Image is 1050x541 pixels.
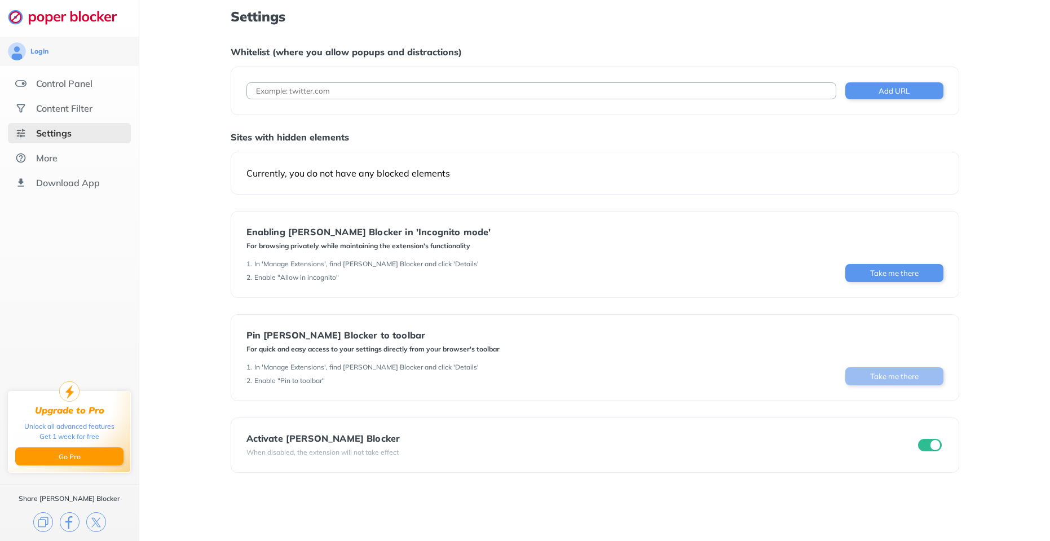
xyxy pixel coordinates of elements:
[231,9,959,24] h1: Settings
[231,131,959,143] div: Sites with hidden elements
[15,177,27,188] img: download-app.svg
[254,259,479,269] div: In 'Manage Extensions', find [PERSON_NAME] Blocker and click 'Details'
[246,227,491,237] div: Enabling [PERSON_NAME] Blocker in 'Incognito mode'
[8,9,129,25] img: logo-webpage.svg
[246,330,500,340] div: Pin [PERSON_NAME] Blocker to toolbar
[36,127,72,139] div: Settings
[15,78,27,89] img: features.svg
[246,345,500,354] div: For quick and easy access to your settings directly from your browser's toolbar
[24,421,114,432] div: Unlock all advanced features
[246,433,400,443] div: Activate [PERSON_NAME] Blocker
[15,152,27,164] img: about.svg
[36,78,92,89] div: Control Panel
[36,103,92,114] div: Content Filter
[59,381,80,402] img: upgrade-to-pro.svg
[246,82,836,99] input: Example: twitter.com
[246,168,943,179] div: Currently, you do not have any blocked elements
[36,177,100,188] div: Download App
[246,448,400,457] div: When disabled, the extension will not take effect
[246,363,252,372] div: 1 .
[246,259,252,269] div: 1 .
[845,367,943,385] button: Take me there
[246,241,491,250] div: For browsing privately while maintaining the extension's functionality
[254,273,339,282] div: Enable "Allow in incognito"
[35,405,104,416] div: Upgrade to Pro
[8,42,26,60] img: avatar.svg
[33,512,53,532] img: copy.svg
[246,273,252,282] div: 2 .
[254,363,479,372] div: In 'Manage Extensions', find [PERSON_NAME] Blocker and click 'Details'
[19,494,120,503] div: Share [PERSON_NAME] Blocker
[845,82,943,99] button: Add URL
[60,512,80,532] img: facebook.svg
[36,152,58,164] div: More
[246,376,252,385] div: 2 .
[231,46,959,58] div: Whitelist (where you allow popups and distractions)
[15,103,27,114] img: social.svg
[86,512,106,532] img: x.svg
[254,376,325,385] div: Enable "Pin to toolbar"
[15,127,27,139] img: settings-selected.svg
[39,432,99,442] div: Get 1 week for free
[30,47,48,56] div: Login
[15,447,123,465] button: Go Pro
[845,264,943,282] button: Take me there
